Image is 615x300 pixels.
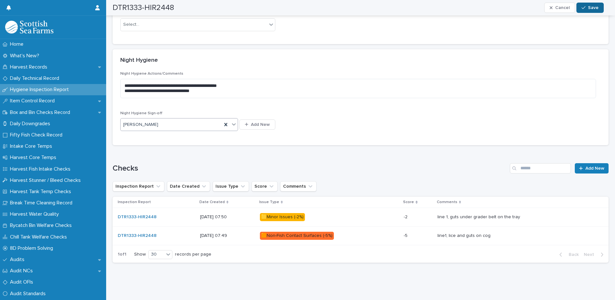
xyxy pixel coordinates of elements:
[7,41,29,47] p: Home
[175,252,211,257] p: records per page
[200,214,255,220] p: [DATE] 07:50
[555,5,570,10] span: Cancel
[113,164,507,173] h1: Checks
[7,155,61,161] p: Harvest Core Temps
[149,251,164,258] div: 30
[251,122,270,127] span: Add New
[252,181,278,192] button: Score
[7,143,57,149] p: Intake Core Temps
[510,163,571,173] input: Search
[437,199,457,206] p: Comments
[404,232,409,239] p: -5
[280,181,317,192] button: Comments
[123,21,139,28] div: Select...
[7,245,58,251] p: 8D Problem Solving
[7,200,78,206] p: Break Time Cleaning Record
[120,111,162,115] span: Night Hygiene Sign-off
[565,252,579,257] span: Back
[7,132,68,138] p: Fifty Fish Check Record
[113,227,609,245] tr: DTR1333-HIR2448 [DATE] 07:49🟧Non-Fish Contact Surfaces (-5%)-5-5 line1, lice and guts on cogline1...
[118,214,157,220] a: DTR1333-HIR2448
[7,234,72,240] p: Chill Tank Welfare Checks
[7,109,75,116] p: Box and Bin Checks Record
[7,291,51,297] p: Audit Standards
[7,268,38,274] p: Audit NCs
[437,213,521,220] p: line 1, guts under grader belt on the tray
[7,177,86,183] p: Harvest Stunner / Bleed Checks
[134,252,146,257] p: Show
[7,257,30,263] p: Audits
[260,213,305,221] div: 🟨Minor Issues (-2%)
[7,53,44,59] p: What's New?
[118,233,157,239] a: DTR1333-HIR2448
[123,121,158,128] span: [PERSON_NAME]
[554,252,581,258] button: Back
[213,181,249,192] button: Issue Type
[544,3,575,13] button: Cancel
[581,252,609,258] button: Next
[7,121,55,127] p: Daily Downgrades
[576,3,604,13] button: Save
[5,21,53,33] img: mMrefqRFQpe26GRNOUkG
[7,64,52,70] p: Harvest Records
[585,166,604,171] span: Add New
[437,232,492,239] p: line1, lice and guts on cog
[575,163,609,173] a: Add New
[7,166,76,172] p: Harvest Fish Intake Checks
[7,211,64,217] p: Harvest Water Quality
[199,199,225,206] p: Date Created
[113,247,132,262] p: 1 of 1
[167,181,210,192] button: Date Created
[7,189,76,195] p: Harvest Tank Temp Checks
[239,119,275,130] button: Add New
[113,208,609,227] tr: DTR1333-HIR2448 [DATE] 07:50🟨Minor Issues (-2%)-2-2 line 1, guts under grader belt on the traylin...
[7,98,60,104] p: Item Control Record
[7,222,77,229] p: Bycatch Bin Welfare Checks
[200,233,255,239] p: [DATE] 07:49
[120,72,183,76] span: Night Hygiene Actions/Comments
[259,199,279,206] p: Issue Type
[588,5,599,10] span: Save
[7,279,38,285] p: Audit OFIs
[118,199,151,206] p: Inspection Report
[113,181,164,192] button: Inspection Report
[7,75,64,81] p: Daily Technical Record
[7,87,74,93] p: Hygiene Inspection Report
[120,57,158,64] h2: Night Hygiene
[260,232,334,240] div: 🟧Non-Fish Contact Surfaces (-5%)
[403,199,414,206] p: Score
[584,252,598,257] span: Next
[404,213,409,220] p: -2
[113,3,174,13] h2: DTR1333-HIR2448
